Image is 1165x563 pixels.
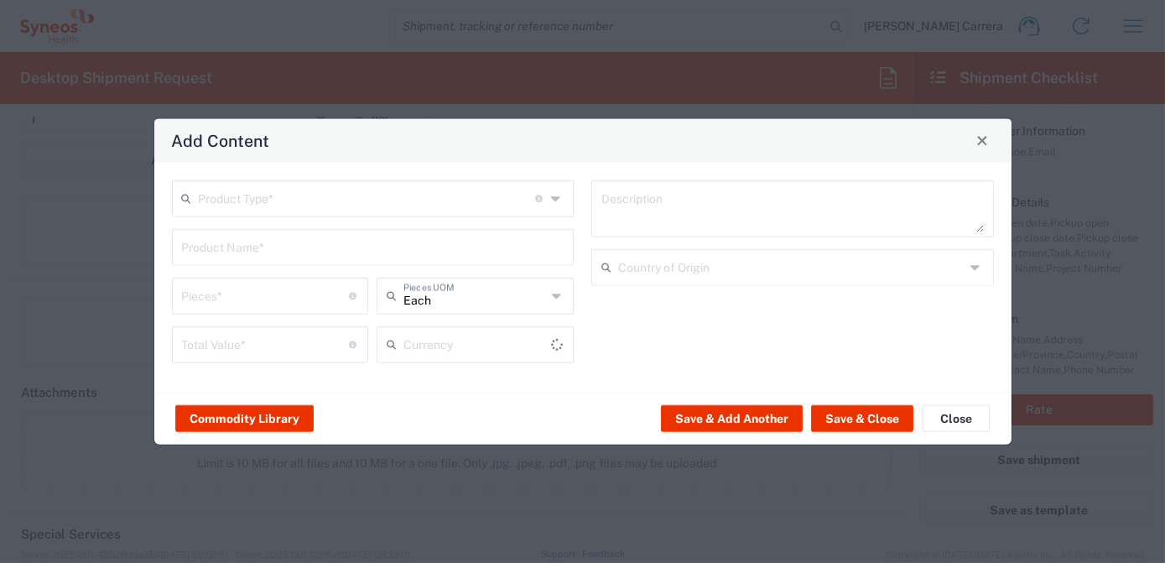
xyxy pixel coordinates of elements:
button: Close [970,128,994,152]
button: Save & Add Another [661,405,803,432]
button: Commodity Library [175,405,314,432]
button: Save & Close [811,405,913,432]
button: Close [923,405,990,432]
h4: Add Content [171,128,269,153]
